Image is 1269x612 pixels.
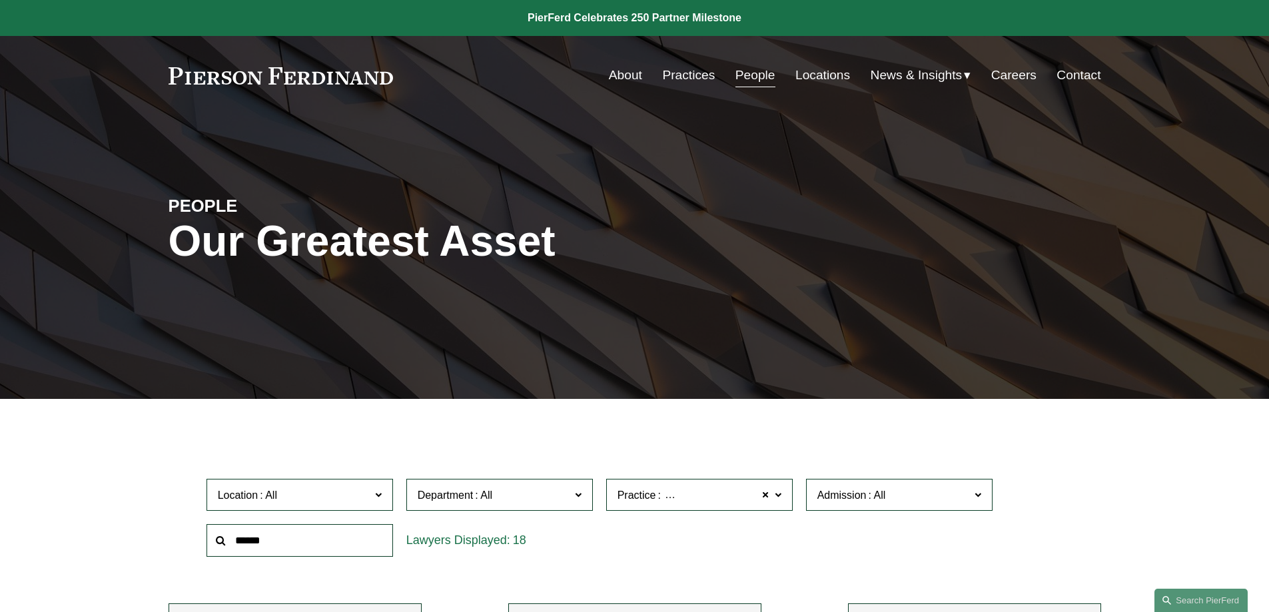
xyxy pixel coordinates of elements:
a: People [735,63,775,88]
span: 18 [513,533,526,547]
a: Practices [662,63,715,88]
span: Practice [618,489,656,501]
a: folder dropdown [871,63,971,88]
span: Admission [817,489,867,501]
a: Locations [795,63,850,88]
span: Department [418,489,474,501]
span: News & Insights [871,64,963,87]
h1: Our Greatest Asset [169,217,790,266]
span: Bankruptcy, Financial Restructuring, and Reorganization [663,487,929,504]
span: Location [218,489,258,501]
a: Search this site [1154,589,1248,612]
a: Contact [1057,63,1100,88]
a: Careers [991,63,1037,88]
a: About [609,63,642,88]
h4: PEOPLE [169,195,402,216]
